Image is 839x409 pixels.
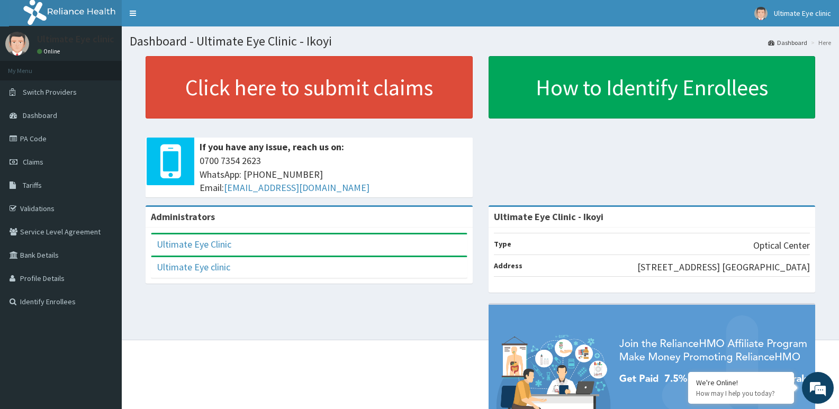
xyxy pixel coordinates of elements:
span: Switch Providers [23,87,77,97]
li: Here [808,38,831,47]
b: If you have any issue, reach us on: [200,141,344,153]
p: How may I help you today? [696,389,786,398]
b: Type [494,239,511,249]
img: User Image [5,32,29,56]
b: Address [494,261,522,270]
a: Ultimate Eye Clinic [157,238,231,250]
span: Dashboard [23,111,57,120]
p: [STREET_ADDRESS] [GEOGRAPHIC_DATA] [637,260,810,274]
p: Ultimate Eye clinic [37,34,114,44]
a: [EMAIL_ADDRESS][DOMAIN_NAME] [224,181,369,194]
span: 0700 7354 2623 WhatsApp: [PHONE_NUMBER] Email: [200,154,467,195]
p: Optical Center [753,239,810,252]
a: How to Identify Enrollees [489,56,816,119]
img: User Image [754,7,768,20]
span: Tariffs [23,180,42,190]
span: Ultimate Eye clinic [774,8,831,18]
strong: Ultimate Eye Clinic - Ikoyi [494,211,603,223]
b: Administrators [151,211,215,223]
a: Online [37,48,62,55]
a: Click here to submit claims [146,56,473,119]
a: Ultimate Eye clinic [157,261,230,273]
a: Dashboard [768,38,807,47]
div: We're Online! [696,378,786,387]
h1: Dashboard - Ultimate Eye Clinic - Ikoyi [130,34,831,48]
span: Claims [23,157,43,167]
